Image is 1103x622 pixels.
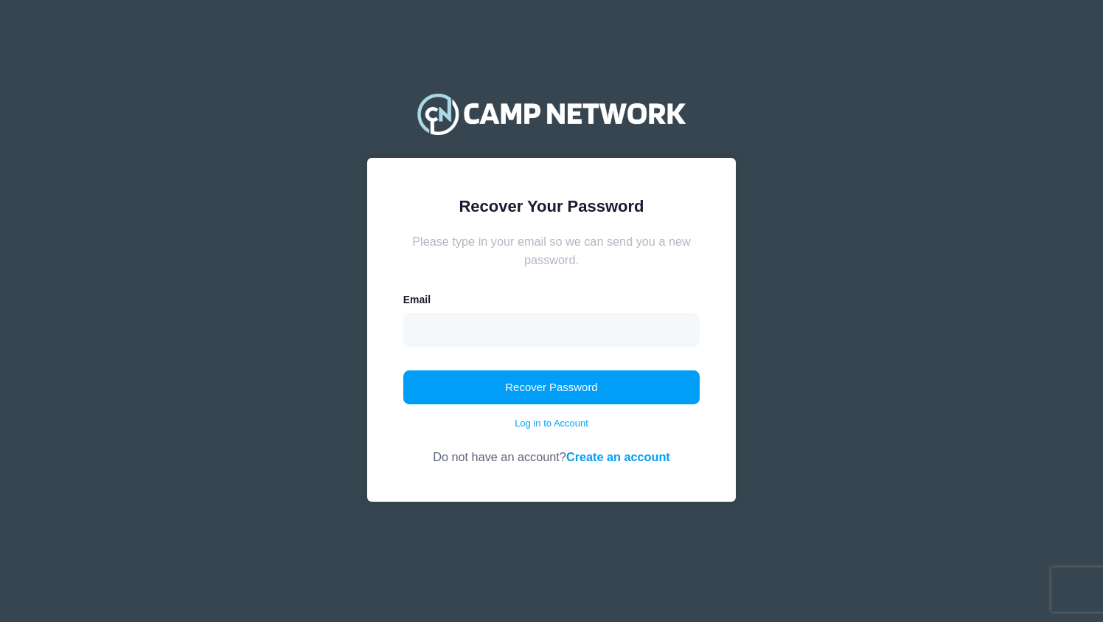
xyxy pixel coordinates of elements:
[403,292,431,308] label: Email
[515,416,588,431] a: Log in to Account
[403,194,700,218] div: Recover Your Password
[403,232,700,269] div: Please type in your email so we can send you a new password.
[566,450,670,463] a: Create an account
[403,431,700,466] div: Do not have an account?
[411,84,692,143] img: Camp Network
[403,370,700,404] button: Recover Password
